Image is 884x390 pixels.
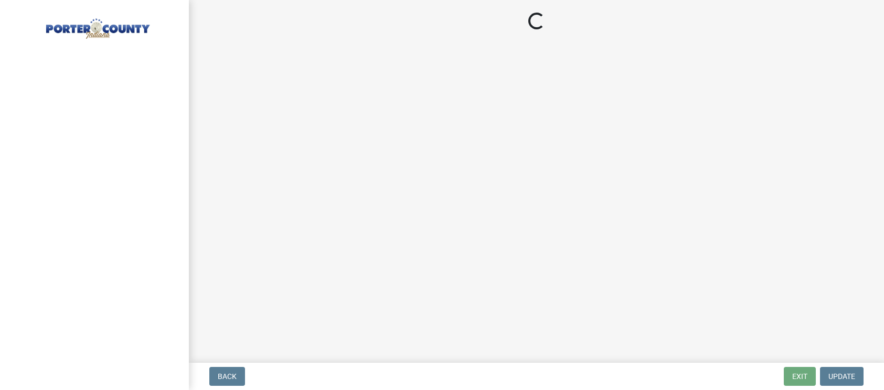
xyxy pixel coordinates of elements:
button: Back [209,367,245,386]
button: Exit [784,367,816,386]
span: Update [828,372,855,381]
button: Update [820,367,864,386]
span: Back [218,372,237,381]
img: Porter County, Indiana [21,11,172,40]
